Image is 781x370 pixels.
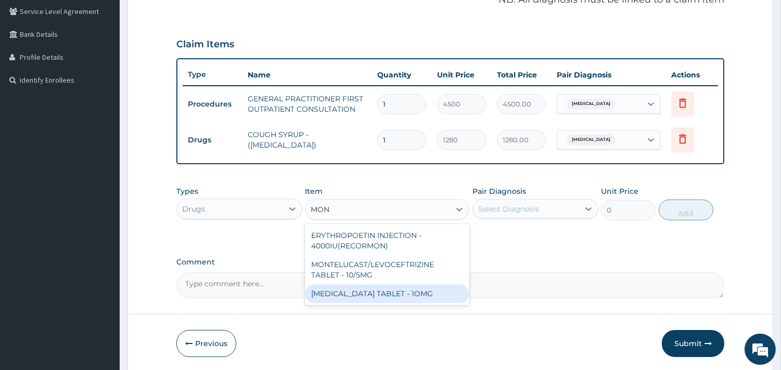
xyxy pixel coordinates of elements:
[183,130,242,150] td: Drugs
[5,254,198,290] textarea: Type your message and hit 'Enter'
[242,124,372,155] td: COUGH SYRUP - ([MEDICAL_DATA])
[242,64,372,85] th: Name
[659,200,713,220] button: Add
[472,186,526,196] label: Pair Diagnosis
[305,226,469,255] div: ERYTHROPOETIN INJECTION - 4000IU(RECORMON)
[305,186,323,196] label: Item
[305,255,469,284] div: MONTELUCAST/LEVOCEFTRIZINE TABLET - 10/5MG
[171,5,196,30] div: Minimize live chat window
[432,64,492,85] th: Unit Price
[182,204,205,214] div: Drugs
[552,64,666,85] th: Pair Diagnosis
[19,52,42,78] img: d_794563401_company_1708531726252_794563401
[176,187,198,196] label: Types
[372,64,432,85] th: Quantity
[176,258,724,267] label: Comment
[567,135,616,145] span: [MEDICAL_DATA]
[176,39,234,50] h3: Claim Items
[666,64,718,85] th: Actions
[54,58,175,72] div: Chat with us now
[305,284,469,303] div: [MEDICAL_DATA] TABLET - 1OMG
[60,116,144,221] span: We're online!
[662,330,724,357] button: Submit
[183,95,242,114] td: Procedures
[242,88,372,120] td: GENERAL PRACTITIONER FIRST OUTPATIENT CONSULTATION
[492,64,552,85] th: Total Price
[567,99,616,109] span: [MEDICAL_DATA]
[176,330,236,357] button: Previous
[183,65,242,84] th: Type
[601,186,638,196] label: Unit Price
[478,204,539,214] div: Select Diagnosis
